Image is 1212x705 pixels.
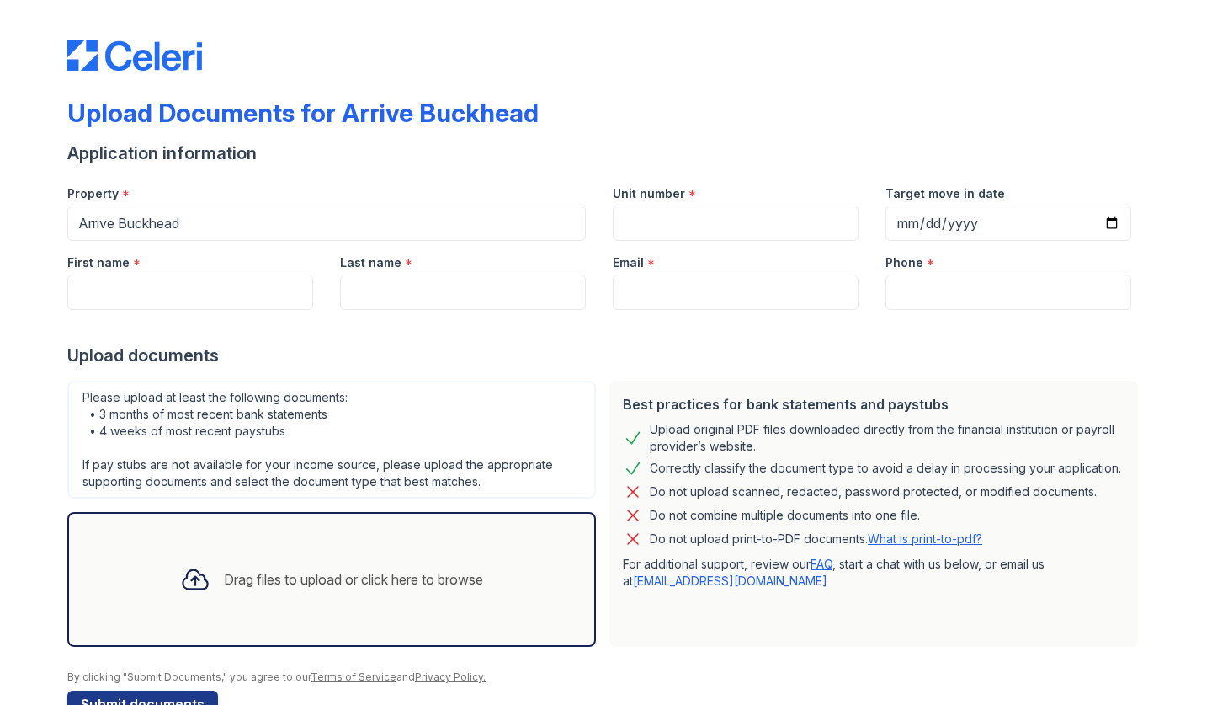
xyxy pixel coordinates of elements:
[885,185,1005,202] label: Target move in date
[885,254,923,271] label: Phone
[868,531,982,546] a: What is print-to-pdf?
[67,40,202,71] img: CE_Logo_Blue-a8612792a0a2168367f1c8372b55b34899dd931a85d93a1a3d3e32e68fde9ad4.png
[311,670,396,683] a: Terms of Service
[67,344,1145,367] div: Upload documents
[650,505,920,526] div: Do not combine multiple documents into one file.
[67,185,119,202] label: Property
[224,569,483,590] div: Drag files to upload or click here to browse
[613,254,644,271] label: Email
[623,556,1124,590] p: For additional support, review our , start a chat with us below, or email us at
[623,394,1124,414] div: Best practices for bank statements and paystubs
[67,381,596,499] div: Please upload at least the following documents: • 3 months of most recent bank statements • 4 wee...
[67,142,1145,165] div: Application information
[67,670,1145,684] div: By clicking "Submit Documents," you agree to our and
[415,670,486,683] a: Privacy Policy.
[811,557,832,571] a: FAQ
[67,254,130,271] label: First name
[613,185,685,202] label: Unit number
[340,254,401,271] label: Last name
[633,574,827,588] a: [EMAIL_ADDRESS][DOMAIN_NAME]
[650,421,1124,455] div: Upload original PDF files downloaded directly from the financial institution or payroll provider’...
[650,531,982,547] p: Do not upload print-to-PDF documents.
[650,458,1121,478] div: Correctly classify the document type to avoid a delay in processing your application.
[650,482,1097,502] div: Do not upload scanned, redacted, password protected, or modified documents.
[67,98,539,128] div: Upload Documents for Arrive Buckhead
